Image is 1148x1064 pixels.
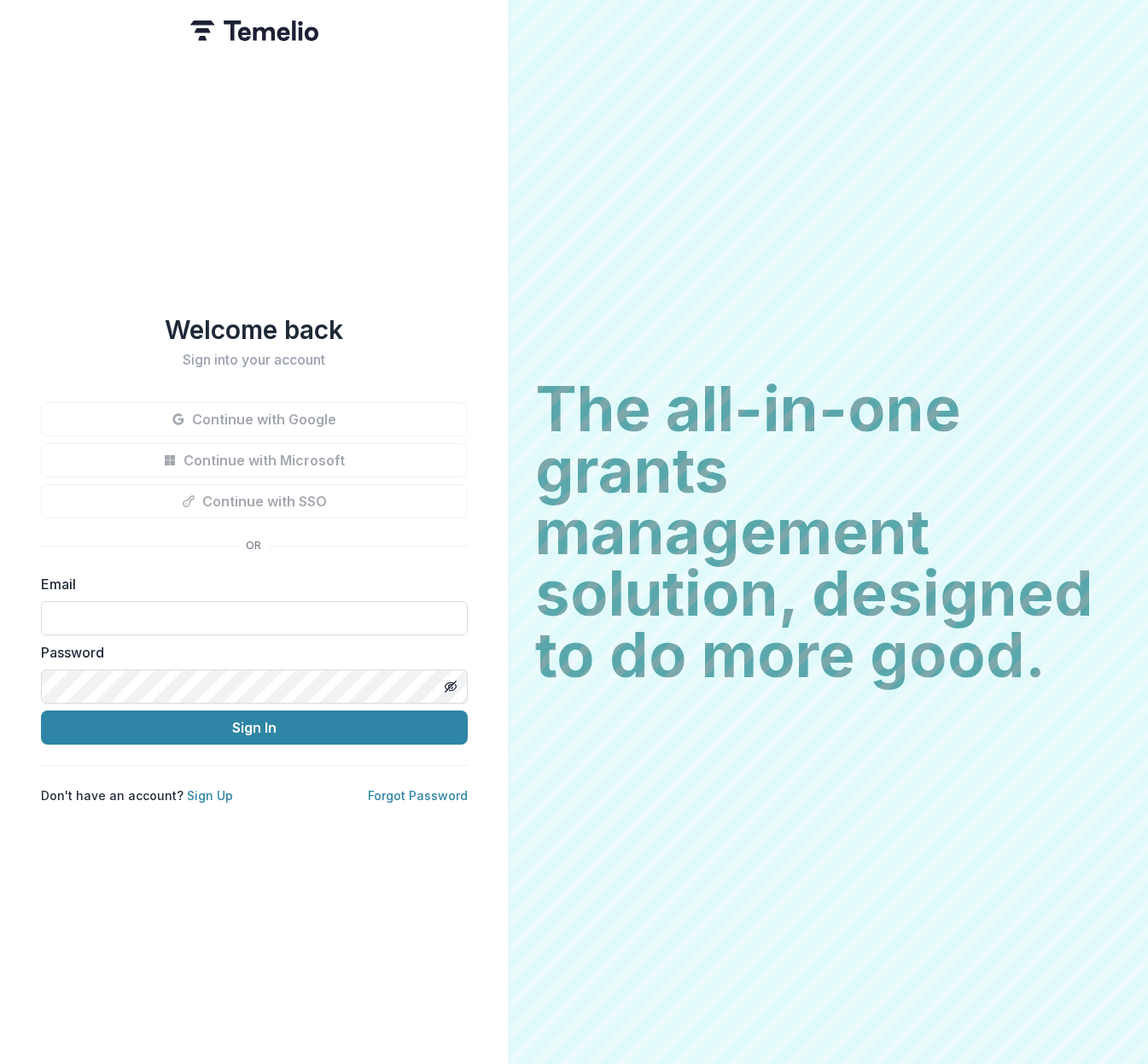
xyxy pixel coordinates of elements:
[41,710,468,745] button: Sign In
[41,443,468,477] button: Continue with Microsoft
[368,788,468,803] a: Forgot Password
[41,402,468,436] button: Continue with Google
[437,673,464,700] button: Toggle password visibility
[190,20,318,41] img: Temelio
[41,642,457,663] label: Password
[187,788,233,803] a: Sign Up
[41,574,457,594] label: Email
[41,352,468,368] h2: Sign into your account
[41,484,468,518] button: Continue with SSO
[41,314,468,345] h1: Welcome back
[41,786,233,804] p: Don't have an account?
